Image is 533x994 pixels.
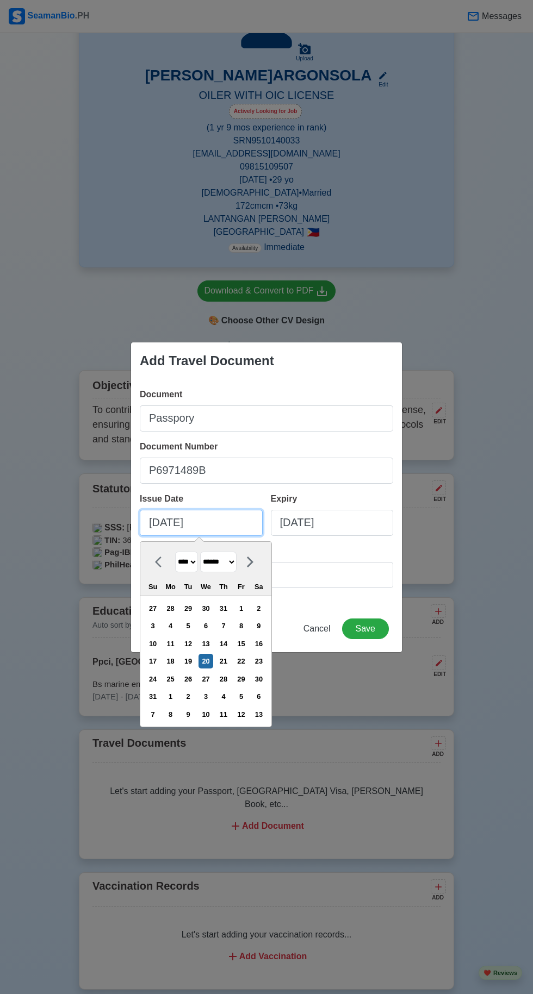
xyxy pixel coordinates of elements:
[216,636,231,651] div: Choose Thursday, August 14th, 2025
[163,689,178,704] div: Choose Monday, September 1st, 2025
[251,707,266,722] div: Choose Saturday, September 13th, 2025
[146,707,160,722] div: Choose Sunday, September 7th, 2025
[163,618,178,633] div: Choose Monday, August 4th, 2025
[140,492,188,505] div: Issue Date
[140,405,393,432] input: Ex: Passport
[199,689,213,704] div: Choose Wednesday, September 3rd, 2025
[181,636,195,651] div: Choose Tuesday, August 12th, 2025
[181,579,195,594] div: Tu
[234,601,249,616] div: Choose Friday, August 1st, 2025
[163,636,178,651] div: Choose Monday, August 11th, 2025
[146,672,160,686] div: Choose Sunday, August 24th, 2025
[144,599,268,723] div: month 2025-08
[181,601,195,616] div: Choose Tuesday, July 29th, 2025
[216,579,231,594] div: Th
[199,601,213,616] div: Choose Wednesday, July 30th, 2025
[146,579,160,594] div: Su
[163,579,178,594] div: Mo
[146,689,160,704] div: Choose Sunday, August 31st, 2025
[251,636,266,651] div: Choose Saturday, August 16th, 2025
[199,636,213,651] div: Choose Wednesday, August 13th, 2025
[181,689,195,704] div: Choose Tuesday, September 2nd, 2025
[140,351,274,371] div: Add Travel Document
[271,492,302,505] div: Expiry
[342,618,389,639] button: Save
[181,654,195,668] div: Choose Tuesday, August 19th, 2025
[234,689,249,704] div: Choose Friday, September 5th, 2025
[146,618,160,633] div: Choose Sunday, August 3rd, 2025
[216,654,231,668] div: Choose Thursday, August 21st, 2025
[140,458,393,484] input: Ex: P12345678B
[199,618,213,633] div: Choose Wednesday, August 6th, 2025
[251,601,266,616] div: Choose Saturday, August 2nd, 2025
[146,601,160,616] div: Choose Sunday, July 27th, 2025
[251,672,266,686] div: Choose Saturday, August 30th, 2025
[199,707,213,722] div: Choose Wednesday, September 10th, 2025
[146,654,160,668] div: Choose Sunday, August 17th, 2025
[216,601,231,616] div: Choose Thursday, July 31st, 2025
[251,654,266,668] div: Choose Saturday, August 23rd, 2025
[234,618,249,633] div: Choose Friday, August 8th, 2025
[216,618,231,633] div: Choose Thursday, August 7th, 2025
[163,601,178,616] div: Choose Monday, July 28th, 2025
[181,672,195,686] div: Choose Tuesday, August 26th, 2025
[251,689,266,704] div: Choose Saturday, September 6th, 2025
[163,707,178,722] div: Choose Monday, September 8th, 2025
[140,442,218,451] span: Document Number
[303,624,331,633] span: Cancel
[234,672,249,686] div: Choose Friday, August 29th, 2025
[251,618,266,633] div: Choose Saturday, August 9th, 2025
[163,654,178,668] div: Choose Monday, August 18th, 2025
[199,579,213,594] div: We
[216,672,231,686] div: Choose Thursday, August 28th, 2025
[216,689,231,704] div: Choose Thursday, September 4th, 2025
[234,654,249,668] div: Choose Friday, August 22nd, 2025
[199,654,213,668] div: Choose Wednesday, August 20th, 2025
[216,707,231,722] div: Choose Thursday, September 11th, 2025
[146,636,160,651] div: Choose Sunday, August 10th, 2025
[296,618,338,639] button: Cancel
[251,579,266,594] div: Sa
[181,707,195,722] div: Choose Tuesday, September 9th, 2025
[234,707,249,722] div: Choose Friday, September 12th, 2025
[199,672,213,686] div: Choose Wednesday, August 27th, 2025
[234,636,249,651] div: Choose Friday, August 15th, 2025
[140,390,182,399] span: Document
[234,579,249,594] div: Fr
[181,618,195,633] div: Choose Tuesday, August 5th, 2025
[163,672,178,686] div: Choose Monday, August 25th, 2025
